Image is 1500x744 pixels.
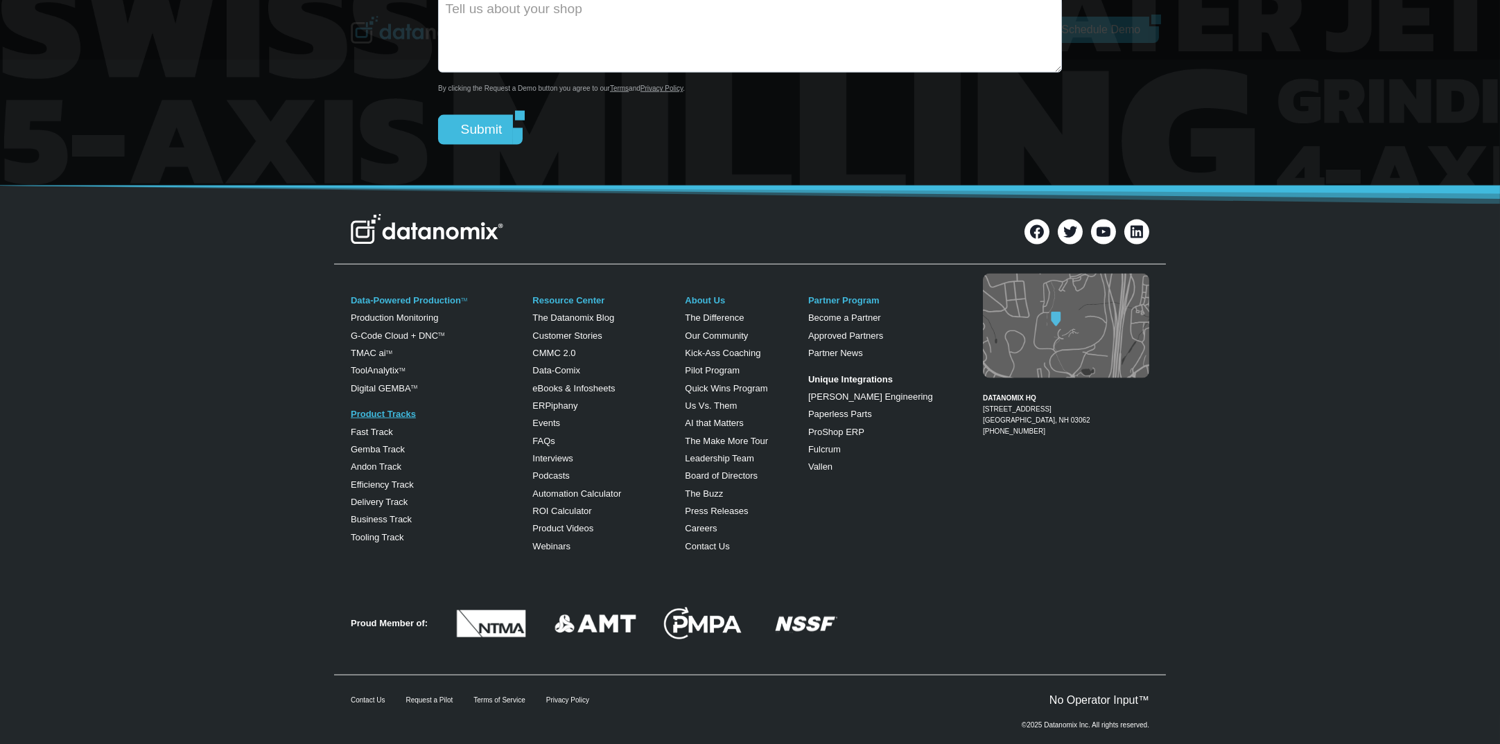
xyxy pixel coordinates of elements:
[640,85,683,92] a: Privacy Policy
[808,330,883,341] a: Approved Partners
[983,405,1090,424] a: [STREET_ADDRESS][GEOGRAPHIC_DATA], NH 03062
[532,418,560,428] a: Events
[405,696,453,704] a: Request a Pilot
[685,523,717,533] a: Careers
[685,506,748,516] a: Press Releases
[532,523,593,533] a: Product Videos
[808,427,864,437] a: ProShop ERP
[351,427,393,437] a: Fast Track
[685,312,744,323] a: The Difference
[411,384,417,389] sup: TM
[685,365,740,375] a: Pilot Program
[808,461,832,472] a: Vallen
[685,348,760,358] a: Kick-Ass Coaching
[532,295,604,305] a: Resource Center
[983,382,1149,437] figcaption: [PHONE_NUMBER]
[808,444,841,454] a: Fulcrum
[351,444,405,454] a: Gemba Track
[532,348,575,358] a: CMMC 2.0
[461,297,467,302] a: TM
[351,330,444,341] a: G-Code Cloud + DNCTM
[532,541,570,551] a: Webinars
[532,488,621,499] a: Automation Calculator
[473,696,525,704] a: Terms of Service
[532,365,580,375] a: Data-Comix
[351,461,401,472] a: Andon Track
[983,394,1036,402] strong: DATANOMIX HQ
[685,295,725,305] a: About Us
[532,383,615,393] a: eBooks & Infosheets
[438,83,1062,94] p: By clicking the Request a Demo button you agree to our and .
[685,400,737,411] a: Us Vs. Them
[808,348,863,358] a: Partner News
[685,330,748,341] a: Our Community
[808,374,893,384] strong: Unique Integrations
[685,418,744,428] a: AI that Matters
[351,312,438,323] a: Production Monitoring
[351,409,416,419] a: Product Tracks
[351,532,404,542] a: Tooling Track
[685,541,729,551] a: Contact Us
[532,453,573,463] a: Interviews
[808,391,933,402] a: [PERSON_NAME] Engineering
[1049,694,1149,706] a: No Operator Input™
[685,453,754,463] a: Leadership Team
[610,85,629,92] a: Terms
[532,436,555,446] a: FAQs
[438,332,444,337] sup: TM
[351,348,392,358] a: TMAC aiTM
[351,214,503,245] img: Datanomix Logo
[351,295,461,305] a: Data-Powered Production
[808,409,872,419] a: Paperless Parts
[386,350,392,355] sup: TM
[351,479,414,490] a: Efficiency Track
[1022,722,1149,729] p: ©2025 Datanomix Inc. All rights reserved.
[438,115,513,144] input: Submit
[808,295,880,305] a: Partner Program
[532,506,591,516] a: ROI Calculator
[808,312,881,323] a: Become a Partner
[351,497,408,507] a: Delivery Track
[532,470,569,481] a: Podcasts
[351,514,412,524] a: Business Track
[351,383,417,393] a: Digital GEMBATM
[351,365,399,375] a: ToolAnalytix
[685,436,768,446] a: The Make More Tour
[351,696,385,704] a: Contact Us
[351,618,428,628] strong: Proud Member of:
[399,367,405,372] a: TM
[685,383,767,393] a: Quick Wins Program
[685,470,758,481] a: Board of Directors
[983,274,1149,378] img: Datanomix map image
[532,330,602,341] a: Customer Stories
[532,400,577,411] a: ERPiphany
[546,696,589,704] a: Privacy Policy
[532,312,614,323] a: The Datanomix Blog
[1431,677,1500,744] iframe: Chat Widget
[685,488,723,499] a: The Buzz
